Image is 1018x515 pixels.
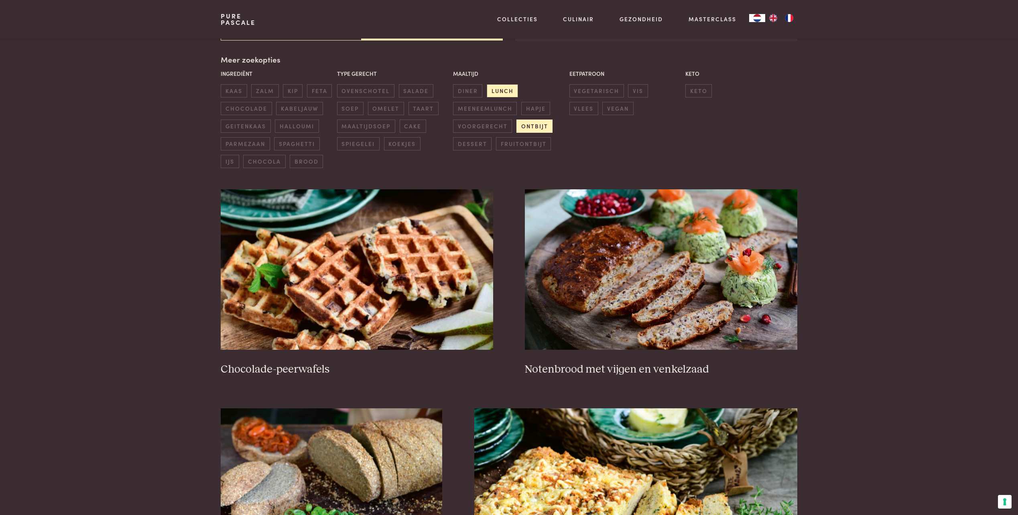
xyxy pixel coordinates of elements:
[569,84,624,97] span: vegetarisch
[221,102,272,115] span: chocolade
[453,137,492,150] span: dessert
[290,155,323,168] span: brood
[337,69,449,78] p: Type gerecht
[243,155,285,168] span: chocola
[221,120,270,133] span: geitenkaas
[453,84,482,97] span: diner
[453,102,517,115] span: meeneemlunch
[275,120,319,133] span: halloumi
[765,14,797,22] ul: Language list
[221,155,239,168] span: ijs
[525,189,797,376] a: Notenbrood met vijgen en venkelzaad Notenbrood met vijgen en venkelzaad
[487,84,518,97] span: lunch
[689,15,736,23] a: Masterclass
[221,137,270,150] span: parmezaan
[221,363,493,377] h3: Chocolade-peerwafels
[628,84,648,97] span: vis
[221,189,493,376] a: Chocolade-peerwafels Chocolade-peerwafels
[516,120,553,133] span: ontbijt
[307,84,332,97] span: feta
[497,15,538,23] a: Collecties
[569,102,598,115] span: vlees
[453,69,565,78] p: Maaltijd
[251,84,278,97] span: zalm
[521,102,550,115] span: hapje
[337,120,395,133] span: maaltijdsoep
[525,189,797,350] img: Notenbrood met vijgen en venkelzaad
[221,84,247,97] span: kaas
[221,189,493,350] img: Chocolade-peerwafels
[221,13,256,26] a: PurePascale
[781,14,797,22] a: FR
[453,120,512,133] span: voorgerecht
[368,102,404,115] span: omelet
[276,102,323,115] span: kabeljauw
[749,14,797,22] aside: Language selected: Nederlands
[496,137,551,150] span: fruitontbijt
[749,14,765,22] div: Language
[274,137,319,150] span: spaghetti
[685,69,797,78] p: Keto
[685,84,712,97] span: keto
[337,102,364,115] span: soep
[620,15,663,23] a: Gezondheid
[408,102,439,115] span: taart
[563,15,594,23] a: Culinair
[399,84,433,97] span: salade
[221,69,333,78] p: Ingrediënt
[998,495,1012,509] button: Uw voorkeuren voor toestemming voor trackingtechnologieën
[525,363,797,377] h3: Notenbrood met vijgen en venkelzaad
[384,137,421,150] span: koekjes
[337,137,380,150] span: spiegelei
[569,69,681,78] p: Eetpatroon
[400,120,426,133] span: cake
[749,14,765,22] a: NL
[337,84,394,97] span: ovenschotel
[765,14,781,22] a: EN
[283,84,303,97] span: kip
[602,102,633,115] span: vegan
